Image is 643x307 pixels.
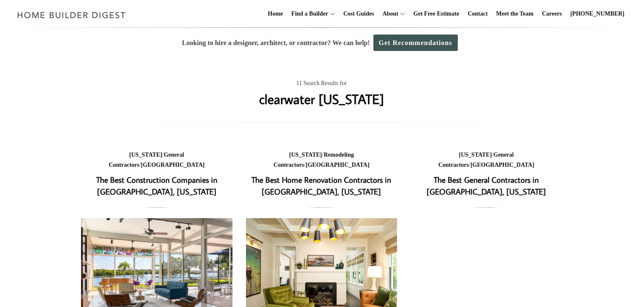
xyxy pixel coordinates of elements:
[251,174,391,197] a: The Best Home Renovation Contractors in [GEOGRAPHIC_DATA], [US_STATE]
[246,150,397,171] div: / /
[340,0,378,27] a: Cost Guides
[373,35,458,51] a: Get Recommendations
[464,0,491,27] a: Contact
[410,0,463,27] a: Get Free Estimate
[265,0,286,27] a: Home
[289,152,322,158] a: [US_STATE]
[438,152,514,168] a: General Contractors
[427,174,546,197] a: The Best General Contractors in [GEOGRAPHIC_DATA], [US_STATE]
[379,0,398,27] a: About
[288,0,328,27] a: Find a Builder
[470,162,534,168] a: [GEOGRAPHIC_DATA]
[411,150,562,171] div: / /
[81,150,232,171] div: / /
[459,152,492,158] a: [US_STATE]
[539,0,565,27] a: Careers
[296,78,347,89] span: 11 Search Results for
[567,0,628,27] a: [PHONE_NUMBER]
[129,152,162,158] a: [US_STATE]
[14,7,130,23] img: Home Builder Digest
[306,162,370,168] a: [GEOGRAPHIC_DATA]
[96,174,217,197] a: The Best Construction Companies in [GEOGRAPHIC_DATA], [US_STATE]
[141,162,205,168] a: [GEOGRAPHIC_DATA]
[493,0,537,27] a: Meet the Team
[259,89,384,109] h1: clearwater [US_STATE]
